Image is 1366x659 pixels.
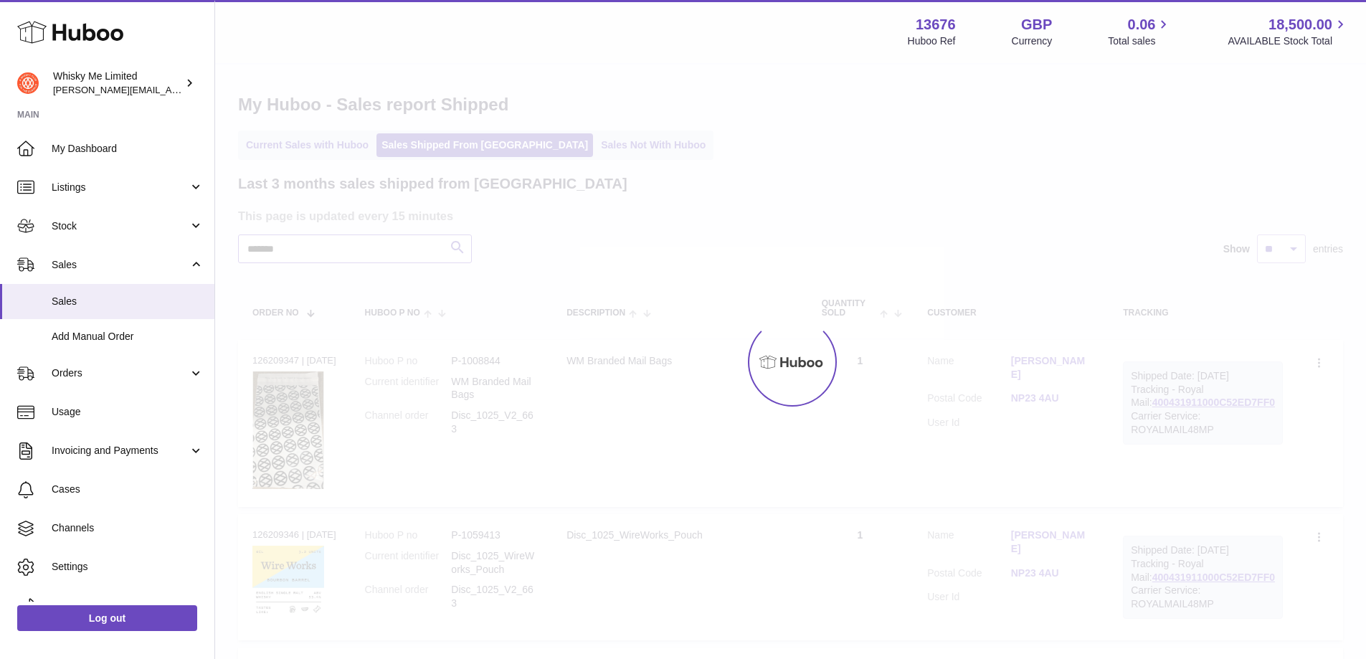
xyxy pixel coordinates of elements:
span: Cases [52,483,204,496]
a: 0.06 Total sales [1108,15,1172,48]
div: Currency [1012,34,1053,48]
span: My Dashboard [52,142,204,156]
span: Sales [52,295,204,308]
span: Settings [52,560,204,574]
div: Whisky Me Limited [53,70,182,97]
span: Usage [52,405,204,419]
a: Log out [17,605,197,631]
span: 18,500.00 [1268,15,1332,34]
div: Huboo Ref [908,34,956,48]
span: 0.06 [1128,15,1156,34]
span: Invoicing and Payments [52,444,189,457]
span: Orders [52,366,189,380]
strong: GBP [1021,15,1052,34]
span: Add Manual Order [52,330,204,343]
span: Stock [52,219,189,233]
span: [PERSON_NAME][EMAIL_ADDRESS][DOMAIN_NAME] [53,84,288,95]
span: AVAILABLE Stock Total [1228,34,1349,48]
a: 18,500.00 AVAILABLE Stock Total [1228,15,1349,48]
img: frances@whiskyshop.com [17,72,39,94]
span: Channels [52,521,204,535]
span: Total sales [1108,34,1172,48]
strong: 13676 [916,15,956,34]
span: Returns [52,599,204,612]
span: Listings [52,181,189,194]
span: Sales [52,258,189,272]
